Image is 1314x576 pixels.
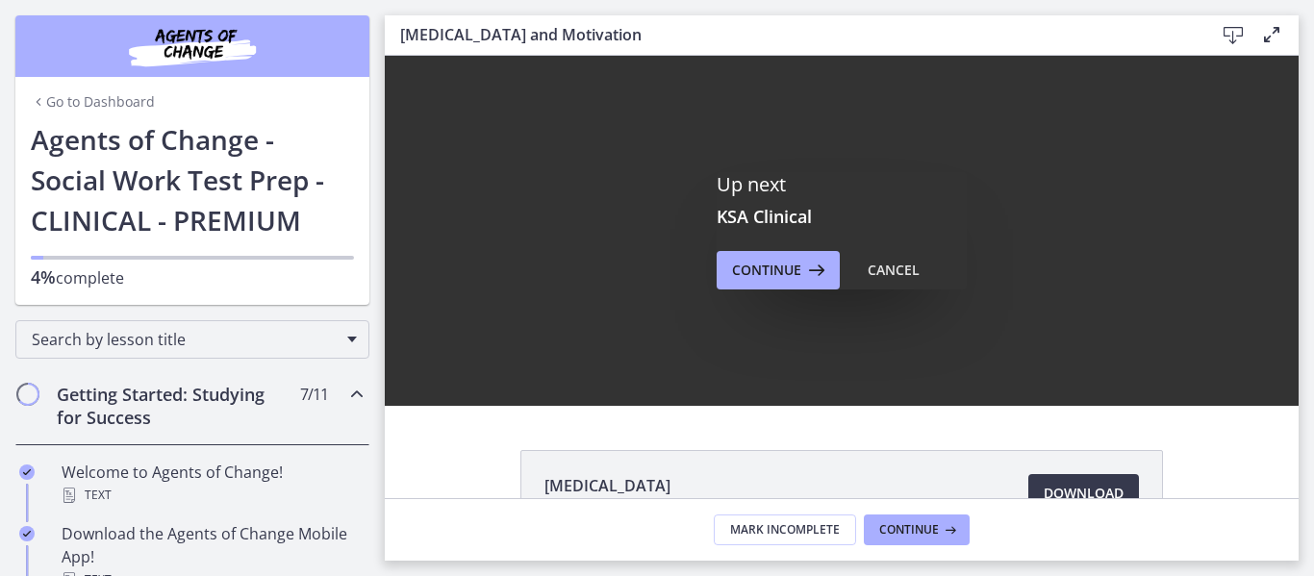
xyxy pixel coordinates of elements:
[62,461,362,507] div: Welcome to Agents of Change!
[400,23,1183,46] h3: [MEDICAL_DATA] and Motivation
[852,251,935,289] button: Cancel
[77,23,308,69] img: Agents of Change
[32,329,338,350] span: Search by lesson title
[879,522,939,538] span: Continue
[714,514,856,545] button: Mark Incomplete
[31,119,354,240] h1: Agents of Change - Social Work Test Prep - CLINICAL - PREMIUM
[15,320,369,359] div: Search by lesson title
[864,514,970,545] button: Continue
[730,522,840,538] span: Mark Incomplete
[19,464,35,480] i: Completed
[717,172,967,197] p: Up next
[1044,482,1124,505] span: Download
[544,497,670,513] span: 67.7 KB
[19,526,35,541] i: Completed
[300,383,328,406] span: 7 / 11
[1028,474,1139,513] a: Download
[57,383,291,429] h2: Getting Started: Studying for Success
[31,265,56,288] span: 4%
[31,265,354,289] p: complete
[732,259,801,282] span: Continue
[544,474,670,497] span: [MEDICAL_DATA]
[31,92,155,112] a: Go to Dashboard
[868,259,920,282] div: Cancel
[717,251,840,289] button: Continue
[62,484,362,507] div: Text
[717,205,967,228] h3: KSA Clinical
